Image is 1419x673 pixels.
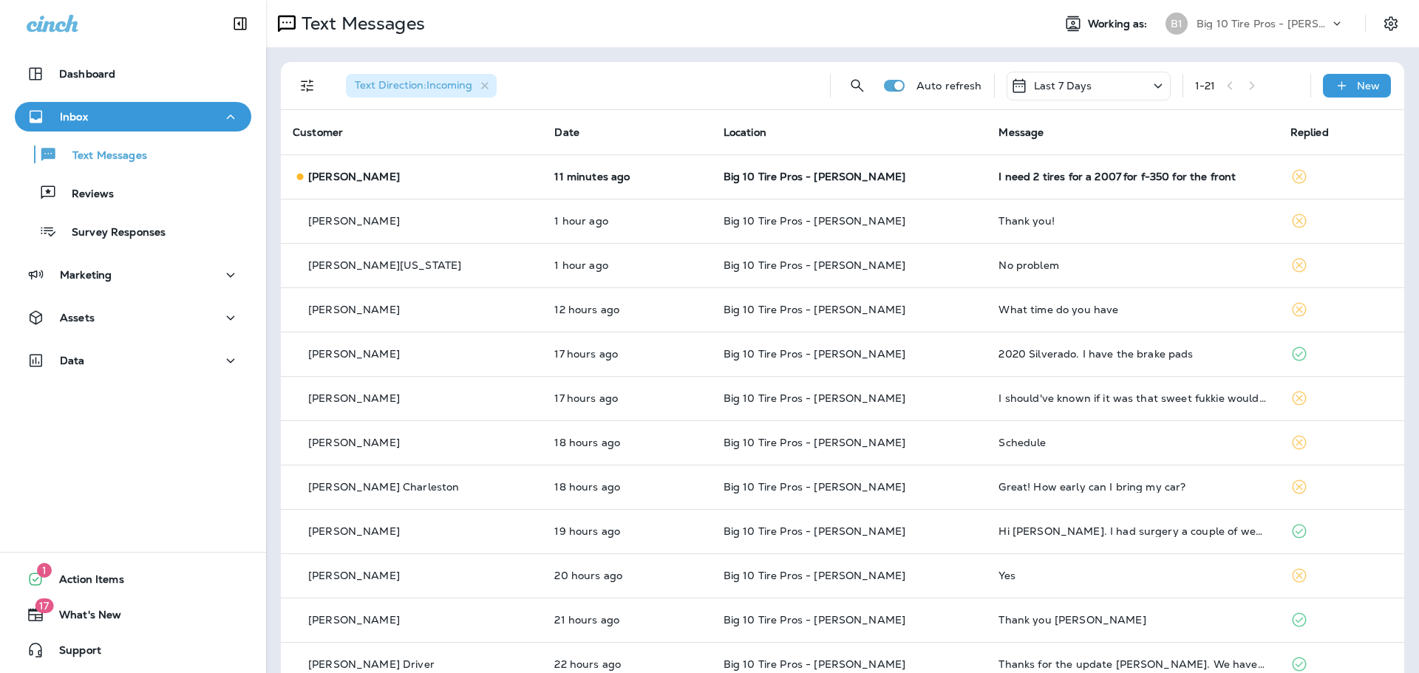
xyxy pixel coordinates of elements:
button: Survey Responses [15,216,251,247]
p: Dashboard [59,68,115,80]
button: Assets [15,303,251,332]
span: Big 10 Tire Pros - [PERSON_NAME] [724,525,905,538]
p: Data [60,355,85,366]
p: Aug 21, 2025 08:19 PM [554,304,699,315]
p: Aug 22, 2025 09:02 AM [554,171,699,182]
span: 17 [35,598,53,613]
div: No problem [998,259,1266,271]
div: Great! How early can I bring my car? [998,481,1266,493]
p: [PERSON_NAME] [308,304,400,315]
p: Last 7 Days [1034,80,1092,92]
span: Text Direction : Incoming [355,78,472,92]
div: B1 [1166,13,1188,35]
p: Text Messages [58,149,147,163]
span: Working as: [1088,18,1151,30]
p: Big 10 Tire Pros - [PERSON_NAME] [1197,18,1330,30]
button: Text Messages [15,139,251,170]
div: What time do you have [998,304,1266,315]
span: Big 10 Tire Pros - [PERSON_NAME] [724,392,905,405]
button: Search Messages [843,71,872,100]
p: [PERSON_NAME] Charleston [308,481,459,493]
p: Marketing [60,269,112,281]
button: Dashboard [15,59,251,89]
p: Auto refresh [916,80,982,92]
div: I should've known if it was that sweet fukkie would have said something we good [998,392,1266,404]
span: 1 [37,563,52,578]
p: [PERSON_NAME] [308,171,400,182]
p: Aug 22, 2025 07:43 AM [554,259,699,271]
p: Aug 21, 2025 12:04 PM [554,614,699,626]
p: [PERSON_NAME] [308,614,400,626]
span: Action Items [44,573,124,591]
p: [PERSON_NAME] [308,215,400,227]
p: [PERSON_NAME] [308,437,400,448]
button: Filters [293,71,322,100]
p: Aug 21, 2025 02:40 PM [554,437,699,448]
p: [PERSON_NAME] Driver [308,658,435,670]
button: Support [15,635,251,665]
button: Reviews [15,177,251,208]
span: Big 10 Tire Pros - [PERSON_NAME] [724,657,905,671]
p: [PERSON_NAME] [308,525,400,537]
span: Replied [1290,126,1329,139]
div: I need 2 tires for a 2007 for f-350 for the front [998,171,1266,182]
p: [PERSON_NAME][US_STATE] [308,259,461,271]
button: Marketing [15,260,251,290]
div: Thank you! [998,215,1266,227]
div: Text Direction:Incoming [346,74,497,98]
p: Aug 22, 2025 07:56 AM [554,215,699,227]
span: Big 10 Tire Pros - [PERSON_NAME] [724,480,905,493]
button: Data [15,346,251,375]
p: Survey Responses [57,226,166,240]
span: Big 10 Tire Pros - [PERSON_NAME] [724,170,905,183]
button: Inbox [15,102,251,131]
button: 17What's New [15,600,251,629]
div: Thank you Monica [998,614,1266,626]
span: Big 10 Tire Pros - [PERSON_NAME] [724,569,905,582]
span: Date [554,126,579,139]
span: Big 10 Tire Pros - [PERSON_NAME] [724,303,905,316]
div: Hi Monica. I had surgery a couple of weeks ago and can't drive yet. When able, I'll get with you ... [998,525,1266,537]
span: Big 10 Tire Pros - [PERSON_NAME] [724,214,905,228]
span: Support [44,644,101,662]
p: Aug 21, 2025 04:08 PM [554,348,699,360]
div: 1 - 21 [1195,80,1216,92]
button: 1Action Items [15,564,251,594]
span: Customer [293,126,343,139]
span: Big 10 Tire Pros - [PERSON_NAME] [724,259,905,272]
p: Reviews [57,188,114,202]
span: Big 10 Tire Pros - [PERSON_NAME] [724,347,905,361]
div: Yes [998,570,1266,581]
span: What's New [44,609,121,626]
p: Aug 21, 2025 10:59 AM [554,658,699,670]
div: 2020 Silverado. I have the brake pads [998,348,1266,360]
p: [PERSON_NAME] [308,348,400,360]
p: Aug 21, 2025 02:20 PM [554,481,699,493]
button: Settings [1378,10,1404,37]
p: [PERSON_NAME] [308,570,400,581]
p: Assets [60,312,95,324]
div: Thanks for the update Monica. We have moved to Gulfport. [998,658,1266,670]
p: Text Messages [296,13,425,35]
p: Aug 21, 2025 01:48 PM [554,525,699,537]
p: [PERSON_NAME] [308,392,400,404]
p: Aug 21, 2025 01:03 PM [554,570,699,581]
span: Message [998,126,1044,139]
span: Location [724,126,766,139]
p: New [1357,80,1380,92]
button: Collapse Sidebar [220,9,261,38]
p: Aug 21, 2025 03:23 PM [554,392,699,404]
div: Schedule [998,437,1266,448]
span: Big 10 Tire Pros - [PERSON_NAME] [724,436,905,449]
span: Big 10 Tire Pros - [PERSON_NAME] [724,613,905,626]
p: Inbox [60,111,88,123]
